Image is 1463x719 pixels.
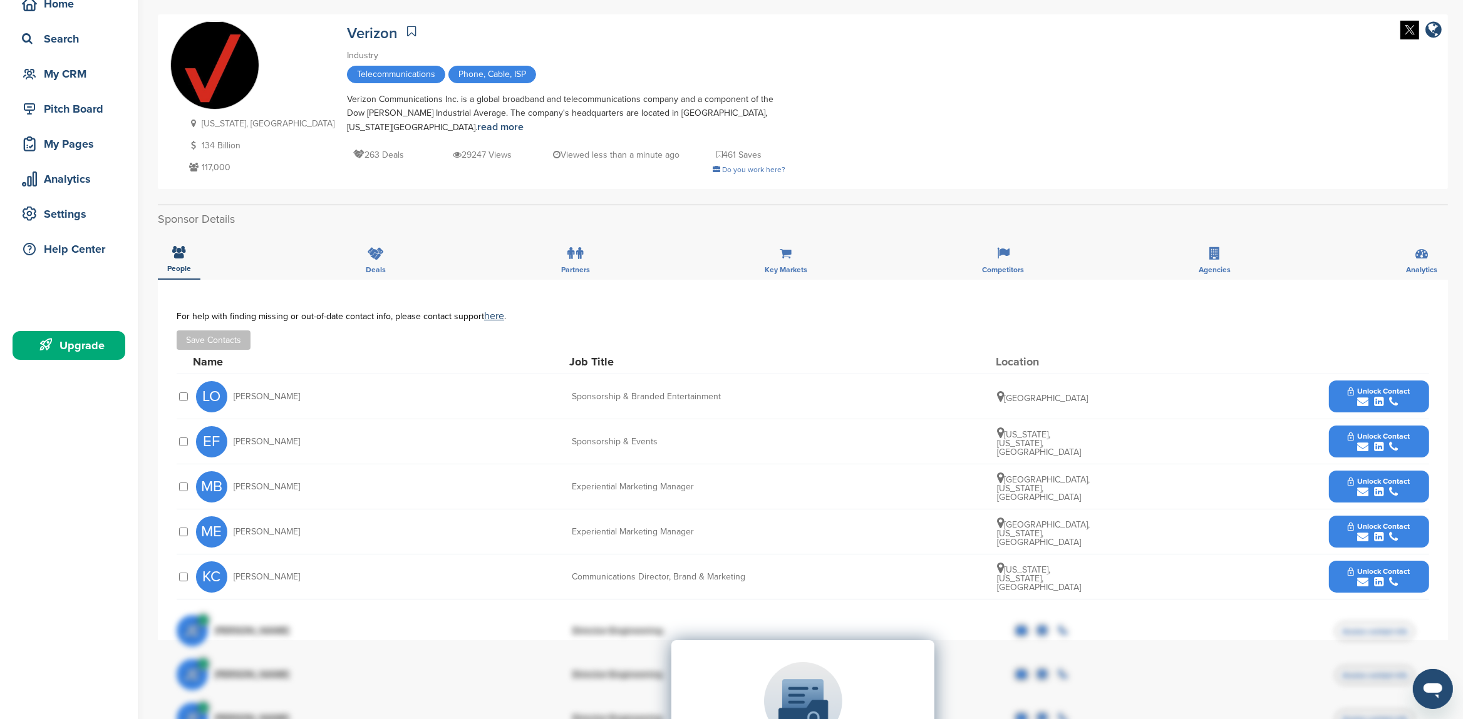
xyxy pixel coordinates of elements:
[1333,423,1425,461] button: Unlock Contact
[186,138,334,153] p: 134 Billion
[1406,266,1437,273] span: Analytics
[1348,387,1410,395] span: Unlock Contact
[196,561,227,593] span: KC
[347,24,398,43] a: Verizon
[347,49,785,63] div: Industry
[477,121,524,133] a: read more
[572,392,760,401] div: Sponsorship & Branded Entertainment
[572,437,760,446] div: Sponsorship & Events
[713,165,785,174] a: Do you work here?
[196,426,227,457] span: EF
[569,356,757,367] div: Job Title
[171,22,259,110] img: Sponsorpitch & Verizon
[997,519,1090,548] span: [GEOGRAPHIC_DATA], [US_STATE], [GEOGRAPHIC_DATA]
[997,429,1081,457] span: [US_STATE], [US_STATE], [GEOGRAPHIC_DATA]
[13,94,125,123] a: Pitch Board
[1199,266,1231,273] span: Agencies
[19,168,125,190] div: Analytics
[484,310,504,322] a: here
[13,130,125,158] a: My Pages
[234,437,300,446] span: [PERSON_NAME]
[366,266,386,273] span: Deals
[1413,669,1453,709] iframe: Button to launch messaging window
[196,516,227,548] span: ME
[19,203,125,225] div: Settings
[347,93,785,135] div: Verizon Communications Inc. is a global broadband and telecommunications company and a component ...
[561,266,590,273] span: Partners
[1425,21,1442,41] a: company link
[996,356,1090,367] div: Location
[997,393,1088,404] span: [GEOGRAPHIC_DATA]
[196,381,227,412] span: LO
[1333,513,1425,551] button: Unlock Contact
[1400,21,1419,39] img: Twitter white
[19,334,125,357] div: Upgrade
[19,63,125,85] div: My CRM
[13,235,125,263] a: Help Center
[1348,567,1410,576] span: Unlock Contact
[997,564,1081,593] span: [US_STATE], [US_STATE], [GEOGRAPHIC_DATA]
[997,474,1090,502] span: [GEOGRAPHIC_DATA], [US_STATE], [GEOGRAPHIC_DATA]
[347,66,445,83] span: Telecommunications
[716,147,762,163] p: 461 Saves
[13,165,125,193] a: Analytics
[19,98,125,120] div: Pitch Board
[453,147,512,163] p: 29247 Views
[13,331,125,360] a: Upgrade
[1348,477,1410,486] span: Unlock Contact
[1333,378,1425,416] button: Unlock Contact
[19,133,125,155] div: My Pages
[19,28,125,50] div: Search
[186,116,334,131] p: [US_STATE], [GEOGRAPHIC_DATA]
[1348,522,1410,531] span: Unlock Contact
[19,238,125,260] div: Help Center
[448,66,536,83] span: Phone, Cable, ISP
[234,392,300,401] span: [PERSON_NAME]
[1333,558,1425,596] button: Unlock Contact
[982,266,1024,273] span: Competitors
[193,356,331,367] div: Name
[158,211,1448,228] h2: Sponsor Details
[353,147,404,163] p: 263 Deals
[196,471,227,502] span: MB
[1333,468,1425,506] button: Unlock Contact
[1348,432,1410,441] span: Unlock Contact
[167,265,191,272] span: People
[186,160,334,175] p: 117,000
[572,482,760,491] div: Experiential Marketing Manager
[13,24,125,53] a: Search
[177,330,251,350] button: Save Contacts
[572,573,760,581] div: Communications Director, Brand & Marketing
[572,528,760,536] div: Experiential Marketing Manager
[177,311,1429,321] div: For help with finding missing or out-of-date contact info, please contact support .
[234,573,300,581] span: [PERSON_NAME]
[234,528,300,536] span: [PERSON_NAME]
[765,266,807,273] span: Key Markets
[234,482,300,491] span: [PERSON_NAME]
[13,200,125,228] a: Settings
[722,165,785,174] span: Do you work here?
[553,147,680,163] p: Viewed less than a minute ago
[13,59,125,88] a: My CRM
